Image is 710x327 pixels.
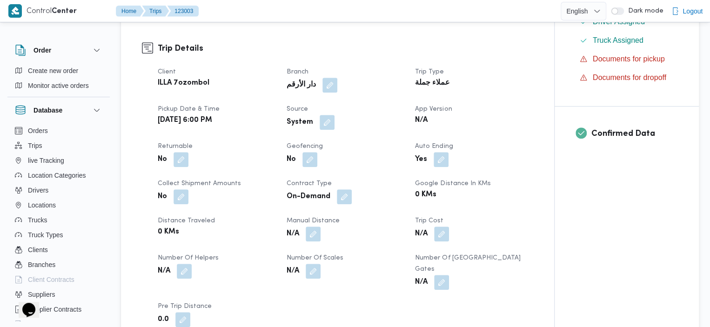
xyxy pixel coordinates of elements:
span: Trucks [28,214,47,226]
span: Logout [683,6,703,17]
span: Dark mode [624,7,663,15]
b: Yes [415,154,427,165]
b: No [158,154,167,165]
span: App Version [415,106,452,112]
span: Suppliers [28,289,55,300]
button: Home [116,6,144,17]
h3: Database [33,105,62,116]
button: Truck Types [11,227,106,242]
button: Locations [11,198,106,213]
button: Orders [11,123,106,138]
div: Database [7,123,110,325]
span: Contract Type [287,180,332,187]
button: Documents for pickup [576,52,678,67]
button: Create new order [11,63,106,78]
span: Documents for dropoff [593,73,666,81]
iframe: chat widget [9,290,39,318]
button: Trucks [11,213,106,227]
span: Documents for dropoff [593,72,666,83]
span: Branches [28,259,55,270]
span: Source [287,106,308,112]
button: Suppliers [11,287,106,302]
button: Monitor active orders [11,78,106,93]
button: Trips [11,138,106,153]
button: 123003 [167,6,199,17]
span: Monitor active orders [28,80,89,91]
span: Truck Assigned [593,35,643,46]
span: Geofencing [287,143,323,149]
span: Branch [287,69,308,75]
button: live Tracking [11,153,106,168]
b: System [287,117,313,128]
span: Trips [28,140,42,151]
span: Truck Types [28,229,63,240]
b: On-Demand [287,191,330,202]
b: N/A [415,115,428,126]
button: Client Contracts [11,272,106,287]
span: Client Contracts [28,274,74,285]
span: Documents for pickup [593,53,665,65]
div: Order [7,63,110,97]
span: Auto Ending [415,143,453,149]
b: N/A [415,228,428,240]
span: Location Categories [28,170,86,181]
span: Documents for pickup [593,55,665,63]
span: Supplier Contracts [28,304,81,315]
span: Distance Traveled [158,218,215,224]
span: Truck Assigned [593,36,643,44]
span: Manual Distance [287,218,340,224]
h3: Order [33,45,51,56]
button: Branches [11,257,106,272]
span: Number of Scales [287,255,343,261]
button: Truck Assigned [576,33,678,48]
button: Trips [142,6,169,17]
span: Locations [28,200,56,211]
span: Returnable [158,143,193,149]
button: Drivers [11,183,106,198]
b: عملاء جملة [415,78,449,89]
span: Client [158,69,176,75]
span: Trip Cost [415,218,443,224]
b: N/A [415,277,428,288]
b: N/A [287,228,299,240]
b: 0 KMs [158,227,179,238]
b: Center [52,8,77,15]
b: No [287,154,296,165]
button: Logout [668,2,706,20]
span: Pickup date & time [158,106,220,112]
h3: Confirmed Data [591,127,678,140]
img: X8yXhbKr1z7QwAAAABJRU5ErkJggg== [8,4,22,18]
span: Trip Type [415,69,444,75]
b: [DATE] 6:00 PM [158,115,212,126]
b: 0 KMs [415,189,436,200]
b: No [158,191,167,202]
b: N/A [287,266,299,277]
span: Number of [GEOGRAPHIC_DATA] Gates [415,255,520,272]
button: Documents for dropoff [576,70,678,85]
h3: Trip Details [158,42,533,55]
span: Clients [28,244,48,255]
button: Supplier Contracts [11,302,106,317]
span: Create new order [28,65,78,76]
span: Orders [28,125,48,136]
span: live Tracking [28,155,64,166]
span: Drivers [28,185,48,196]
b: N/A [158,266,170,277]
span: Number of Helpers [158,255,219,261]
b: ILLA 7ozombol [158,78,209,89]
span: Collect Shipment Amounts [158,180,241,187]
b: دار الأرقم [287,80,316,91]
b: 0.0 [158,314,169,325]
button: Location Categories [11,168,106,183]
button: Order [15,45,102,56]
span: Google distance in KMs [415,180,490,187]
span: Pre Trip Distance [158,303,212,309]
button: Database [15,105,102,116]
button: Clients [11,242,106,257]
